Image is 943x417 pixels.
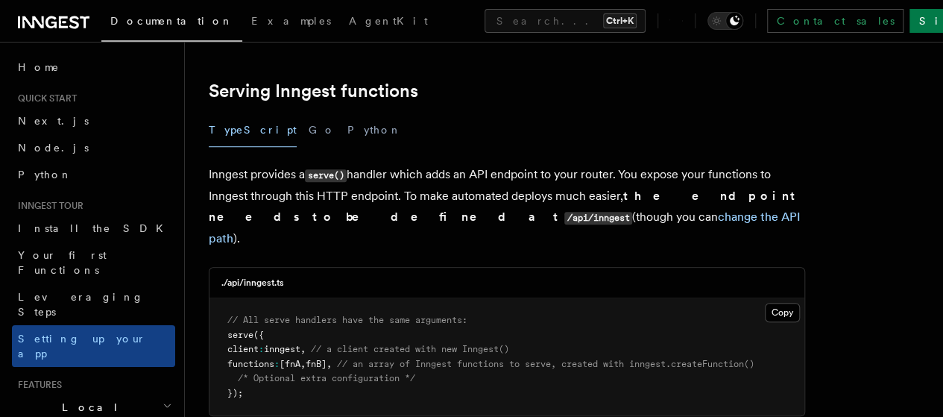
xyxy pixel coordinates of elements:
[209,164,805,249] p: Inngest provides a handler which adds an API endpoint to your router. You expose your functions t...
[101,4,242,42] a: Documentation
[12,93,77,104] span: Quick start
[306,359,327,369] span: fnB]
[309,113,335,147] button: Go
[305,169,347,182] code: serve()
[340,4,437,40] a: AgentKit
[12,200,83,212] span: Inngest tour
[251,15,331,27] span: Examples
[12,107,175,134] a: Next.js
[18,115,89,127] span: Next.js
[18,333,146,360] span: Setting up your app
[280,359,300,369] span: [fnA
[12,242,175,283] a: Your first Functions
[18,142,89,154] span: Node.js
[18,249,107,276] span: Your first Functions
[18,169,72,181] span: Python
[18,291,144,318] span: Leveraging Steps
[12,215,175,242] a: Install the SDK
[227,344,259,354] span: client
[12,134,175,161] a: Node.js
[221,277,284,289] h3: ./api/inngest.ts
[300,359,306,369] span: ,
[767,9,903,33] a: Contact sales
[264,344,300,354] span: inngest
[227,315,467,325] span: // All serve handlers have the same arguments:
[311,344,509,354] span: // a client created with new Inngest()
[209,81,418,101] a: Serving Inngest functions
[349,15,428,27] span: AgentKit
[238,373,415,383] span: /* Optional extra configuration */
[603,13,637,28] kbd: Ctrl+K
[337,359,754,369] span: // an array of Inngest functions to serve, created with inngest.createFunction()
[347,113,402,147] button: Python
[227,388,243,398] span: });
[110,15,233,27] span: Documentation
[564,212,632,225] code: /api/inngest
[707,12,743,30] button: Toggle dark mode
[12,325,175,367] a: Setting up your app
[227,330,253,340] span: serve
[18,60,60,75] span: Home
[12,161,175,188] a: Python
[765,303,800,322] button: Copy
[274,359,280,369] span: :
[253,330,264,340] span: ({
[12,379,62,391] span: Features
[485,9,646,33] button: Search...Ctrl+K
[209,113,297,147] button: TypeScript
[12,283,175,325] a: Leveraging Steps
[12,54,175,81] a: Home
[327,359,332,369] span: ,
[18,222,172,234] span: Install the SDK
[227,359,274,369] span: functions
[242,4,340,40] a: Examples
[300,344,306,354] span: ,
[259,344,264,354] span: :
